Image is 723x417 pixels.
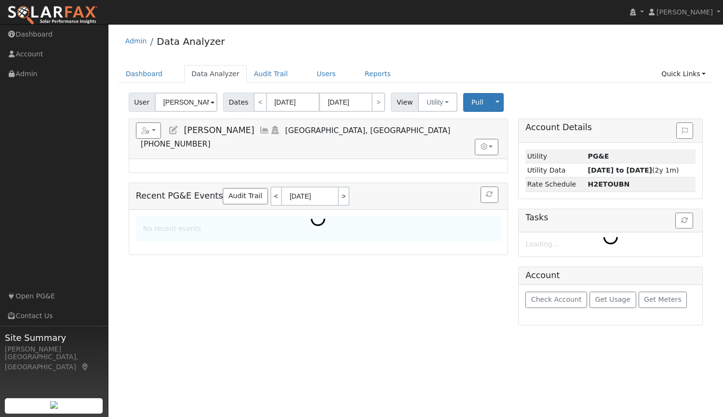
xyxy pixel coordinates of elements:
a: Data Analyzer [157,36,225,47]
button: Utility [418,93,457,112]
h5: Account Details [525,122,696,133]
input: Select a User [155,93,217,112]
a: > [372,93,385,112]
strong: C [588,180,630,188]
span: Pull [471,98,483,106]
span: User [129,93,155,112]
button: Issue History [676,122,693,139]
a: Multi-Series Graph [259,125,270,135]
button: Pull [463,93,492,112]
a: Admin [125,37,147,45]
strong: ID: 17132941, authorized: 08/03/25 [588,152,609,160]
a: < [254,93,267,112]
a: Login As (last Never) [270,125,281,135]
a: Quick Links [654,65,713,83]
a: Dashboard [119,65,170,83]
img: SolarFax [7,5,98,26]
span: Site Summary [5,331,103,344]
span: Get Usage [595,296,630,303]
a: Reports [358,65,398,83]
span: [PERSON_NAME] [184,125,254,135]
td: Rate Schedule [525,177,586,191]
a: Edit User (34745) [168,125,179,135]
span: Dates [223,93,254,112]
button: Refresh [481,187,498,203]
a: Map [81,363,90,371]
h5: Account [525,270,560,280]
a: Users [309,65,343,83]
span: Check Account [531,296,582,303]
div: [GEOGRAPHIC_DATA], [GEOGRAPHIC_DATA] [5,352,103,372]
span: [GEOGRAPHIC_DATA], [GEOGRAPHIC_DATA] [285,126,451,135]
strong: [DATE] to [DATE] [588,166,652,174]
a: Audit Trail [223,188,268,204]
h5: Tasks [525,213,696,223]
span: [PERSON_NAME] [656,8,713,16]
td: Utility Data [525,163,586,177]
img: retrieve [50,401,58,409]
button: Refresh [675,213,693,229]
button: Check Account [525,292,587,308]
a: > [339,187,349,206]
a: Audit Trail [247,65,295,83]
span: (2y 1m) [588,166,679,174]
td: Utility [525,149,586,163]
button: Get Meters [639,292,687,308]
a: < [270,187,281,206]
button: Get Usage [589,292,636,308]
span: [PHONE_NUMBER] [141,139,211,148]
a: Data Analyzer [184,65,247,83]
h5: Recent PG&E Events [136,187,501,206]
span: Get Meters [644,296,682,303]
span: View [391,93,418,112]
div: [PERSON_NAME] [5,344,103,354]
